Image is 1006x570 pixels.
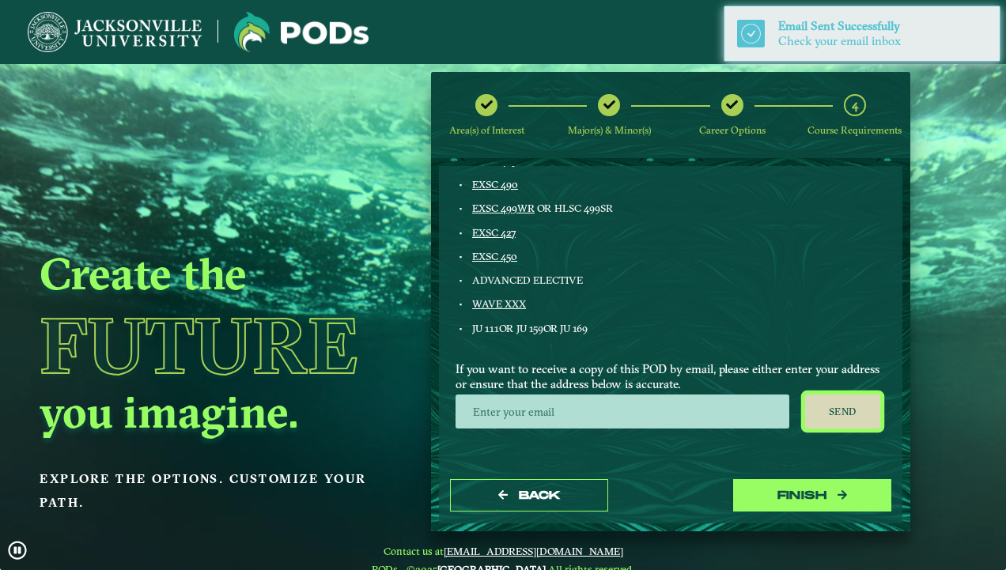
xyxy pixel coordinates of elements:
img: Jacksonville University logo [234,12,369,52]
div: OR OR [470,322,660,334]
span: Back [519,489,561,502]
span: Major(s) & Minor(s) [568,124,651,136]
button: Send [805,394,880,429]
span: JU 111 [472,322,499,334]
span: Career Options [699,124,766,136]
span: 4 [852,97,858,112]
div: Check your email inbox [778,34,903,49]
span: Course Requirements [807,124,902,136]
a: EXSC 450 [472,250,517,262]
img: Jacksonville University logo [28,12,202,52]
span: Area(s) of Interest [449,124,524,136]
span: HLSC 499SR [554,202,613,214]
a: EXSC 427 [472,226,516,239]
h1: Future [40,307,393,384]
a: WAVE XXX [472,297,526,310]
span: If you want to receive a copy of this POD by email, please either enter your address or ensure th... [456,362,886,392]
a: EXSC 499WR [472,202,535,214]
h2: you imagine. [40,384,393,440]
a: [EMAIL_ADDRESS][DOMAIN_NAME] [444,545,623,557]
span: JU 169 [560,322,588,334]
input: Enter your email [456,394,789,428]
h2: Create the [40,246,393,301]
a: EXSC 490 [472,178,518,191]
button: Back [450,479,608,511]
span: Contact us at [372,545,634,557]
p: Explore the options. Customize your path. [40,467,393,515]
button: Finish [733,479,891,511]
div: OR [470,202,660,214]
span: JU 159 [516,322,543,334]
span: ADVANCED ELECTIVE [472,274,583,286]
a: EXSC 485 [472,154,516,167]
span: Email Sent Successfully [778,18,900,33]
